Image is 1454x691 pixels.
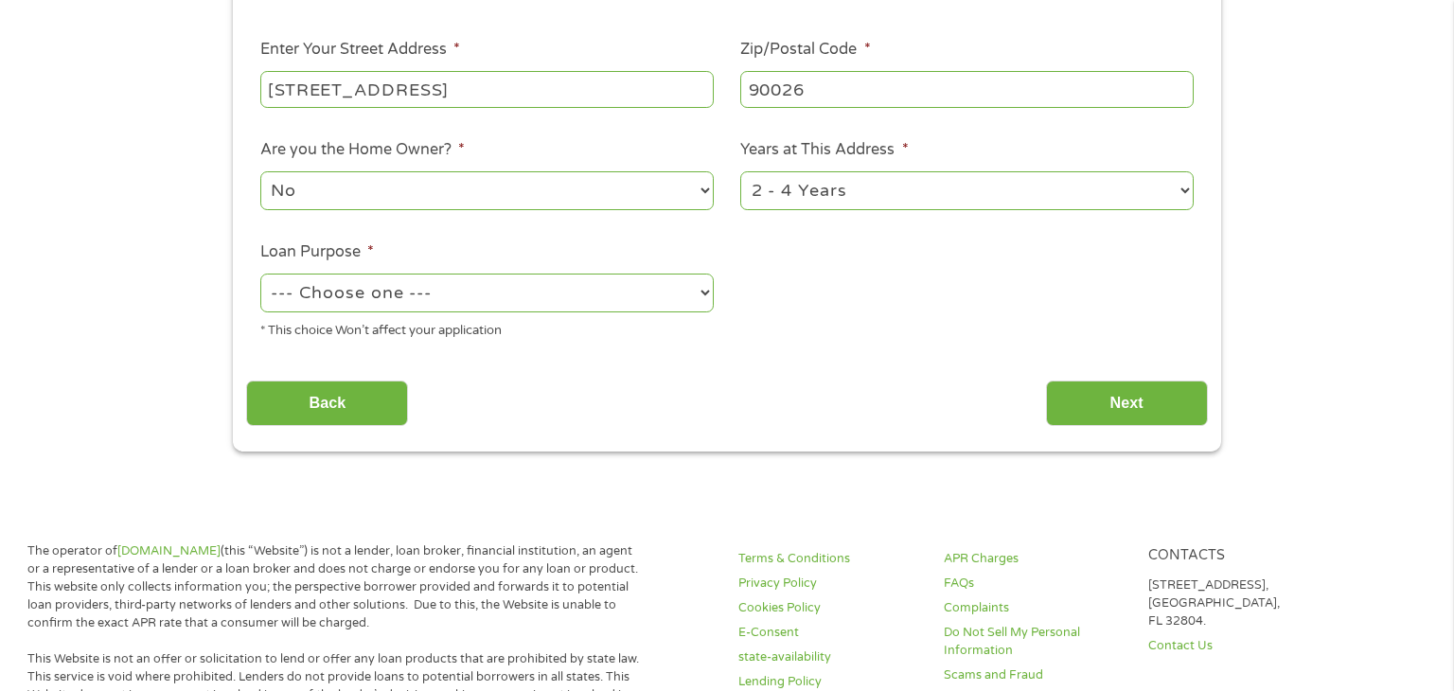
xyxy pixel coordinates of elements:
label: Are you the Home Owner? [260,140,465,160]
a: Complaints [944,599,1126,617]
a: Terms & Conditions [738,550,920,568]
input: 1 Main Street [260,71,714,107]
a: state-availability [738,648,920,666]
label: Loan Purpose [260,242,374,262]
a: E-Consent [738,624,920,642]
a: Do Not Sell My Personal Information [944,624,1126,660]
input: Back [246,381,408,427]
a: FAQs [944,575,1126,593]
input: Next [1046,381,1208,427]
a: Contact Us [1148,637,1330,655]
p: [STREET_ADDRESS], [GEOGRAPHIC_DATA], FL 32804. [1148,576,1330,630]
label: Years at This Address [740,140,908,160]
a: APR Charges [944,550,1126,568]
label: Enter Your Street Address [260,40,460,60]
label: Zip/Postal Code [740,40,870,60]
a: [DOMAIN_NAME] [117,543,221,558]
a: Cookies Policy [738,599,920,617]
a: Lending Policy [738,673,920,691]
a: Privacy Policy [738,575,920,593]
div: * This choice Won’t affect your application [260,315,714,341]
p: The operator of (this “Website”) is not a lender, loan broker, financial institution, an agent or... [27,542,642,631]
h4: Contacts [1148,547,1330,565]
a: Scams and Fraud [944,666,1126,684]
